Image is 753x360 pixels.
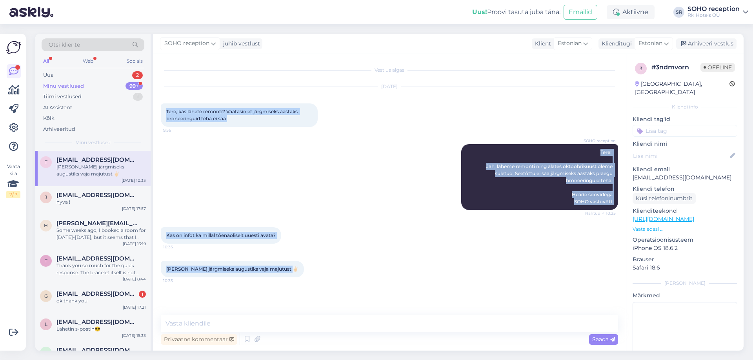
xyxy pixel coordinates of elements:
[44,349,48,355] span: k
[81,56,95,66] div: Web
[163,127,193,133] span: 9:56
[633,244,737,252] p: iPhone OS 18.6.2
[123,276,146,282] div: [DATE] 8:44
[598,40,632,48] div: Klienditugi
[163,278,193,284] span: 10:33
[638,39,662,48] span: Estonian
[56,156,138,163] span: tuuli_@hotmail.com
[132,71,143,79] div: 2
[56,255,138,262] span: tamla0526@gmail.com
[585,210,616,216] span: Nähtud ✓ 10:25
[56,290,138,297] span: gegejhdijh@gmail.com
[56,262,146,276] div: Thank you so much for the quick response. The bracelet itself is not worth not much (may be just ...
[633,103,737,110] div: Kliendi info
[633,215,694,223] a: [URL][DOMAIN_NAME]
[56,318,138,326] span: leena.makila@gmail.com
[633,193,696,204] div: Küsi telefoninumbrit
[633,125,737,137] input: Lisa tag
[56,192,138,199] span: jvanttila@gmail.com
[43,82,84,90] div: Minu vestlused
[472,8,487,16] b: Uus!
[122,177,146,183] div: [DATE] 10:33
[472,7,560,17] div: Proovi tasuta juba täna:
[633,185,737,193] p: Kliendi telefon
[633,140,737,148] p: Kliendi nimi
[688,12,740,18] div: RK Hotels OÜ
[56,297,146,304] div: ok thank you
[122,333,146,338] div: [DATE] 15:33
[44,223,48,228] span: h
[558,39,582,48] span: Estonian
[166,232,276,238] span: Kas on infot ka millal tõenäoliselt uuesti avata?
[6,40,21,55] img: Askly Logo
[633,165,737,174] p: Kliendi email
[43,114,55,122] div: Kõik
[676,38,737,49] div: Arhiveeri vestlus
[44,293,48,299] span: g
[56,347,138,354] span: kairikuusemets@hotmail.com
[122,206,146,212] div: [DATE] 17:57
[139,291,146,298] div: 1
[633,152,728,160] input: Lisa nimi
[56,163,146,177] div: [PERSON_NAME] järgmiseks augustiks vaja majutust ✌🏻
[45,321,47,327] span: l
[56,326,146,333] div: Lähetin s-postin😎
[651,63,700,72] div: # 3ndmvorn
[56,220,138,227] span: harri.makinen@luke.fi
[635,80,729,96] div: [GEOGRAPHIC_DATA], [GEOGRAPHIC_DATA]
[584,138,616,144] span: SOHO reception
[673,7,684,18] div: SR
[125,82,143,90] div: 99+
[220,40,260,48] div: juhib vestlust
[633,115,737,123] p: Kliendi tag'id
[125,56,144,66] div: Socials
[633,226,737,233] p: Vaata edasi ...
[688,6,740,12] div: SOHO reception
[564,5,597,20] button: Emailid
[161,83,618,90] div: [DATE]
[633,291,737,300] p: Märkmed
[133,93,143,101] div: 1
[633,264,737,272] p: Safari 18.6
[688,6,748,18] a: SOHO receptionRK Hotels OÜ
[123,241,146,247] div: [DATE] 13:19
[123,304,146,310] div: [DATE] 17:21
[166,109,299,121] span: Tere, kas lähete remonti? Vaatasin et järgmiseks aastaks broneeringuid teha ei saa
[166,266,298,272] span: [PERSON_NAME] järgmiseks augustiks vaja majutust ✌🏻
[56,227,146,241] div: Some weeks ago, I booked a room for [DATE]-[DATE], but it seems that I have not got a confirnatio...
[161,67,618,74] div: Vestlus algas
[633,207,737,215] p: Klienditeekond
[45,258,47,264] span: t
[75,139,111,146] span: Minu vestlused
[164,39,209,48] span: SOHO reception
[43,93,82,101] div: Tiimi vestlused
[532,40,551,48] div: Klient
[607,5,655,19] div: Aktiivne
[43,104,72,112] div: AI Assistent
[42,56,51,66] div: All
[6,163,20,198] div: Vaata siia
[592,336,615,343] span: Saada
[633,174,737,182] p: [EMAIL_ADDRESS][DOMAIN_NAME]
[43,71,53,79] div: Uus
[43,125,75,133] div: Arhiveeritud
[45,194,47,200] span: j
[700,63,735,72] span: Offline
[640,65,642,71] span: 3
[45,159,47,165] span: t
[163,244,193,250] span: 10:33
[56,199,146,206] div: hyvä !
[633,255,737,264] p: Brauser
[633,280,737,287] div: [PERSON_NAME]
[6,191,20,198] div: 2 / 3
[49,41,80,49] span: Otsi kliente
[161,334,237,345] div: Privaatne kommentaar
[633,236,737,244] p: Operatsioonisüsteem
